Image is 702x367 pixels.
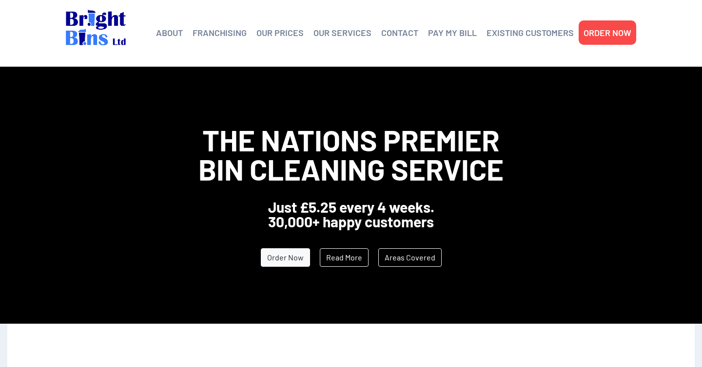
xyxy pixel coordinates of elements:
span: The Nations Premier Bin Cleaning Service [198,122,504,186]
a: CONTACT [381,25,418,40]
a: Read More [320,248,369,267]
a: FRANCHISING [193,25,247,40]
a: OUR SERVICES [313,25,371,40]
a: OUR PRICES [256,25,304,40]
a: ABOUT [156,25,183,40]
a: Order Now [261,248,310,267]
a: Areas Covered [378,248,442,267]
a: PAY MY BILL [428,25,477,40]
a: EXISTING CUSTOMERS [487,25,574,40]
a: ORDER NOW [584,25,631,40]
